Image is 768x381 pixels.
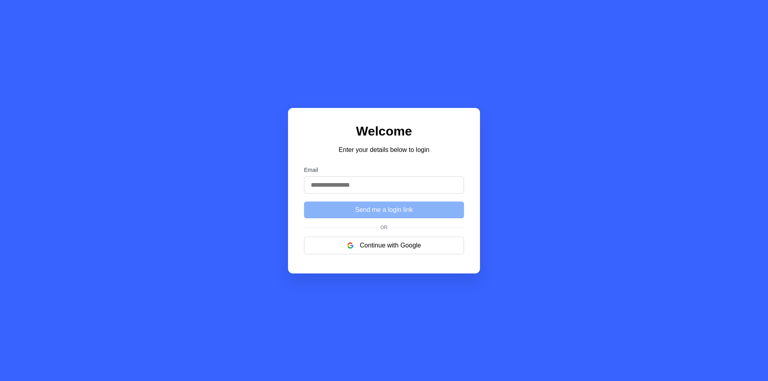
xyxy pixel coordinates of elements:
[304,167,464,173] label: Email
[304,124,464,139] h1: Welcome
[377,225,391,230] span: Or
[304,145,464,155] p: Enter your details below to login
[347,242,354,249] img: google logo
[304,237,464,254] button: Continue with Google
[304,201,464,218] button: Send me a login link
